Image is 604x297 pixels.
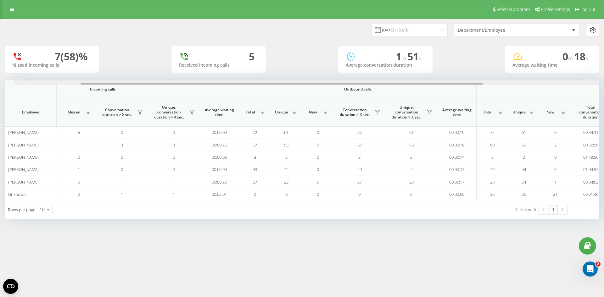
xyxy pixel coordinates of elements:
span: 3 [254,154,256,160]
button: Open CMP widget [3,279,18,294]
span: 61 [284,129,288,135]
span: 0 [78,154,80,160]
span: 0 [317,179,319,185]
span: 23 [284,179,288,185]
div: 1 - 6 from 6 [515,206,536,212]
span: 0 [554,167,556,172]
span: Profile settings [541,7,570,12]
span: Referral program [496,7,530,12]
td: 00:00:17 [437,176,477,188]
span: 51 [407,50,421,63]
span: 1 [396,50,407,63]
span: 1 [554,179,556,185]
span: Log Out [580,7,596,12]
span: 1 [78,142,80,148]
span: 0 [121,154,123,160]
span: 44 [284,167,288,172]
span: Unknown [8,191,26,197]
span: 2 [410,154,412,160]
span: Average waiting time [204,107,234,117]
span: 55 [409,142,414,148]
div: 7 (58)% [55,51,88,63]
span: 24 [522,179,526,185]
span: 72 [357,129,362,135]
span: 5 [78,129,80,135]
span: Total [242,110,258,115]
span: 0 [285,191,288,197]
span: 72 [490,129,495,135]
div: Received incoming calls [179,63,258,68]
span: 57 [357,142,362,148]
span: Unique, conversation duration > Х sec. [389,105,425,120]
span: 1 [173,191,175,197]
span: 18 [574,50,588,63]
span: 0 [173,167,175,172]
td: 00:00:00 [437,188,477,201]
span: 0 [121,167,123,172]
span: 0 [317,129,319,135]
iframe: Intercom live chat [583,261,598,277]
span: 44 [409,167,414,172]
div: 10 [40,206,45,213]
span: 0 [317,142,319,148]
span: m [401,55,407,62]
span: 49 [490,167,495,172]
td: 00:00:18 [437,139,477,151]
span: New [543,110,558,115]
span: s [419,55,421,62]
span: s [585,55,588,62]
span: 49 [357,167,362,172]
td: 00:00:19 [437,126,477,139]
td: 00:00:22 [200,176,239,188]
span: New [305,110,321,115]
span: 27 [357,179,362,185]
span: 2 [285,154,288,160]
span: 21 [553,191,557,197]
span: 55 [522,142,526,148]
span: 0 [121,129,123,135]
div: Average waiting time [512,63,592,68]
span: 0 [358,191,361,197]
span: 0 [78,179,80,185]
span: 2 [596,261,601,267]
span: 0 [410,191,412,197]
span: 23 [409,179,414,185]
span: 1 [78,167,80,172]
td: 00:00:00 [200,126,239,139]
span: 3 [491,154,494,160]
span: 27 [253,179,257,185]
span: 1 [121,179,123,185]
span: 0 [173,129,175,135]
span: Unique, conversation duration > Х sec. [151,105,187,120]
span: 72 [253,129,257,135]
span: 0 [554,154,556,160]
span: 1 [121,191,123,197]
span: 3 [358,154,361,160]
span: 49 [253,167,257,172]
span: [PERSON_NAME] [8,129,39,135]
a: 1 [548,205,558,214]
span: 0 [173,154,175,160]
span: 36 [490,191,495,197]
td: 00:00:00 [200,163,239,176]
span: 0 [254,191,256,197]
span: Employee [10,110,51,115]
span: 0 [317,154,319,160]
span: 0 [78,191,80,197]
span: Unique [274,110,289,115]
span: Conversation duration > Х sec. [337,107,373,117]
span: 1 [173,179,175,185]
span: m [568,55,574,62]
span: 0 [554,129,556,135]
span: 44 [522,167,526,172]
span: 60 [490,142,495,148]
td: 00:02:01 [200,188,239,201]
div: Average conversation duration [346,63,425,68]
span: [PERSON_NAME] [8,142,39,148]
span: 3 [121,142,123,148]
span: 61 [409,129,414,135]
div: Department/Employee [458,28,533,33]
td: 00:00:25 [200,139,239,151]
span: Missed [64,110,83,115]
span: [PERSON_NAME] [8,154,39,160]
